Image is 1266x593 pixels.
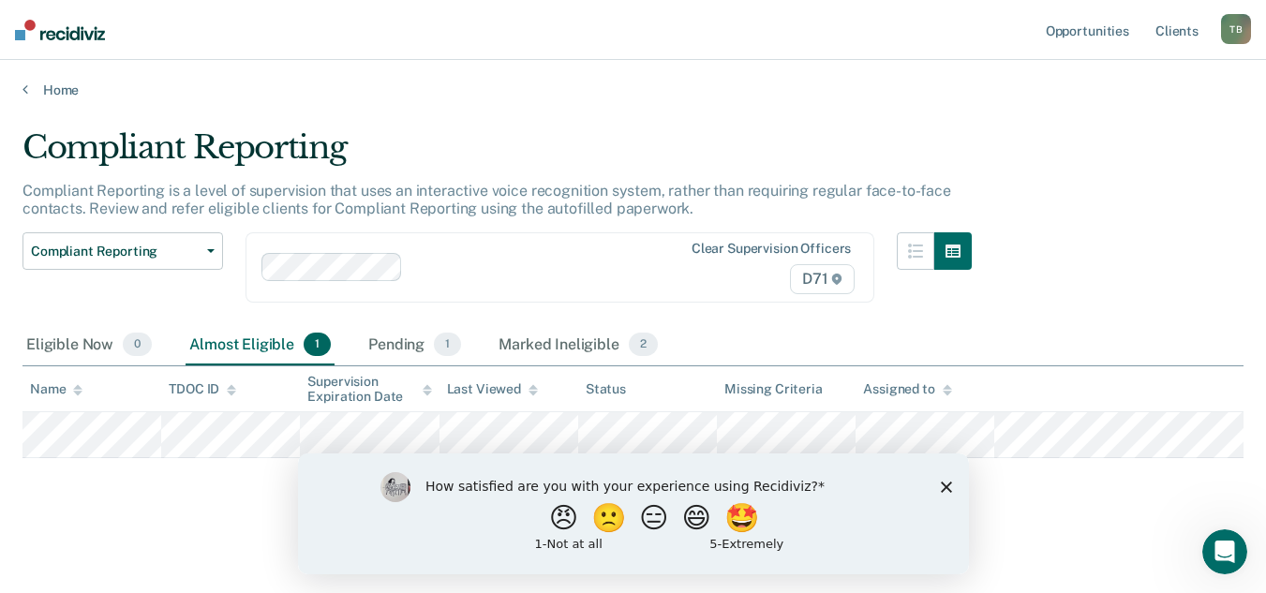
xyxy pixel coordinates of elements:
[169,381,236,397] div: TDOC ID
[1202,529,1247,574] iframe: Intercom live chat
[22,82,1244,98] a: Home
[586,381,626,397] div: Status
[22,325,156,366] div: Eligible Now0
[31,244,200,259] span: Compliant Reporting
[790,264,855,294] span: D71
[123,333,152,357] span: 0
[30,381,82,397] div: Name
[15,20,105,40] img: Recidiviz
[22,232,223,270] button: Compliant Reporting
[447,381,538,397] div: Last Viewed
[495,325,662,366] div: Marked Ineligible2
[434,333,461,357] span: 1
[22,182,951,217] p: Compliant Reporting is a level of supervision that uses an interactive voice recognition system, ...
[692,241,851,257] div: Clear supervision officers
[1221,14,1251,44] div: T B
[629,333,658,357] span: 2
[863,381,951,397] div: Assigned to
[186,325,335,366] div: Almost Eligible1
[1221,14,1251,44] button: TB
[307,374,431,406] div: Supervision Expiration Date
[365,325,465,366] div: Pending1
[22,128,972,182] div: Compliant Reporting
[298,453,969,574] iframe: Survey by Kim from Recidiviz
[724,381,823,397] div: Missing Criteria
[304,333,331,357] span: 1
